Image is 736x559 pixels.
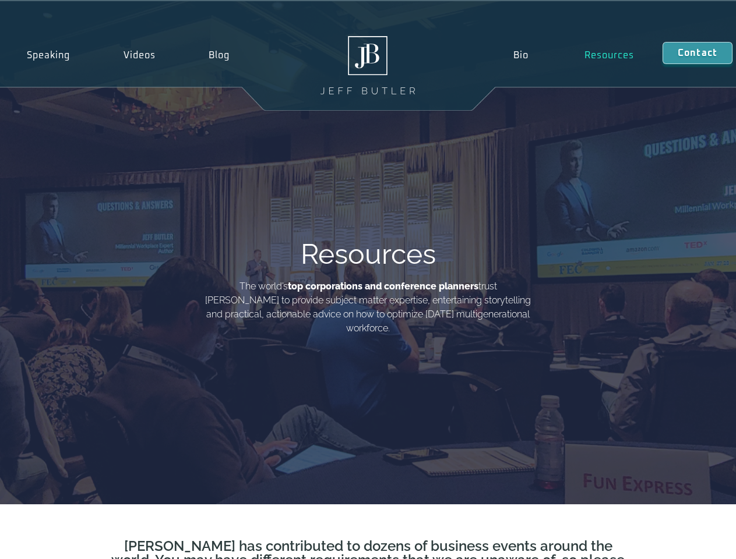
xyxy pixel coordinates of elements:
[557,42,663,69] a: Resources
[97,42,182,69] a: Videos
[485,42,557,69] a: Bio
[663,42,733,64] a: Contact
[485,42,662,69] nav: Menu
[288,281,478,292] b: top corporations and conference planners
[182,42,256,69] a: Blog
[202,279,534,335] p: The world’s trust [PERSON_NAME] to provide subject matter expertise, entertaining storytelling an...
[301,240,436,268] h1: Resources
[678,48,717,58] span: Contact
